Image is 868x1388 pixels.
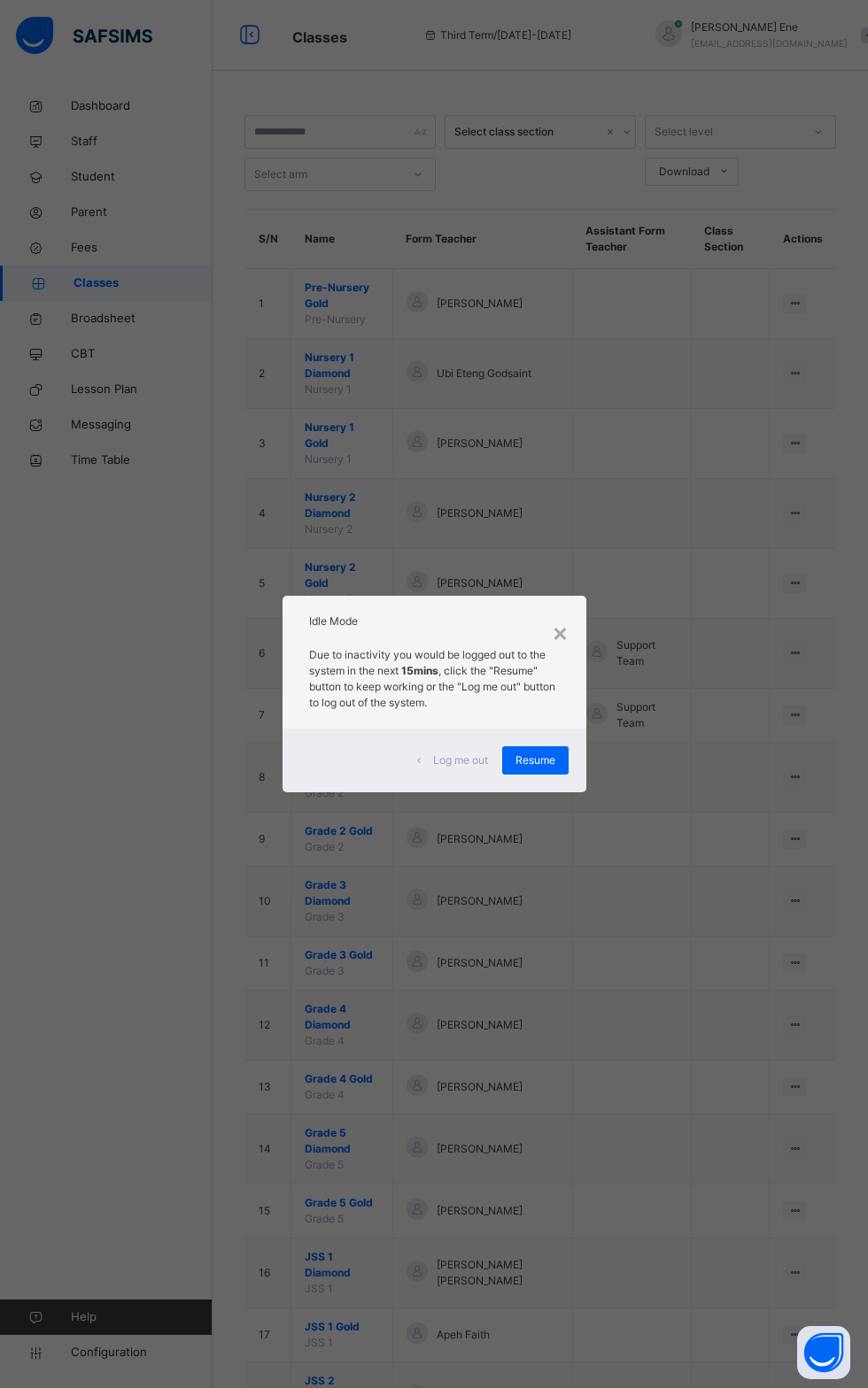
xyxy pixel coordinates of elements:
span: Resume [515,752,555,768]
p: Due to inactivity you would be logged out to the system in the next , click the "Resume" button t... [309,647,560,711]
div: × [552,613,569,651]
h2: Idle Mode [309,613,560,629]
strong: 15mins [401,664,438,677]
button: Open asap [797,1326,850,1379]
span: Log me out [433,752,488,768]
